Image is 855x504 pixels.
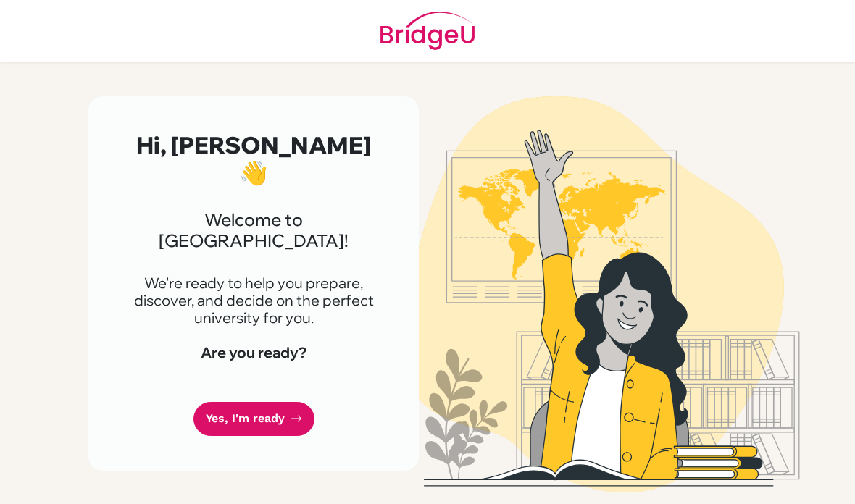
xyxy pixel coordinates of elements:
[123,131,384,186] h2: Hi, [PERSON_NAME] 👋
[193,402,314,436] a: Yes, I'm ready
[123,344,384,361] h4: Are you ready?
[123,209,384,251] h3: Welcome to [GEOGRAPHIC_DATA]!
[123,274,384,327] p: We're ready to help you prepare, discover, and decide on the perfect university for you.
